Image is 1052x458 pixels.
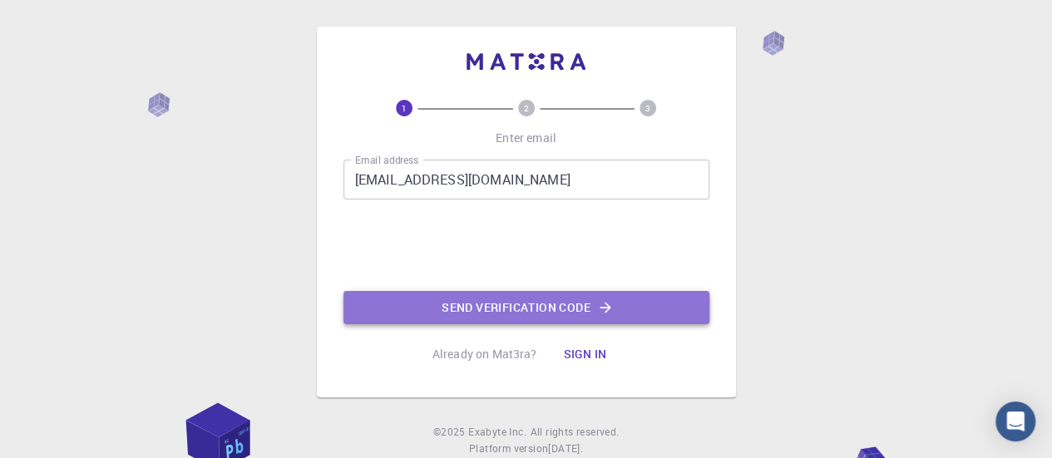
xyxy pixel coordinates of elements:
text: 3 [645,102,650,114]
div: Open Intercom Messenger [995,401,1035,441]
span: [DATE] . [548,441,583,455]
text: 1 [402,102,407,114]
span: Platform version [469,441,548,457]
iframe: reCAPTCHA [400,213,653,278]
span: Exabyte Inc. [468,425,526,438]
text: 2 [524,102,529,114]
button: Sign in [550,337,620,371]
p: Already on Mat3ra? [432,346,537,362]
span: All rights reserved. [530,424,619,441]
a: Exabyte Inc. [468,424,526,441]
p: Enter email [496,130,556,146]
span: © 2025 [433,424,468,441]
a: [DATE]. [548,441,583,457]
button: Send verification code [343,291,709,324]
label: Email address [355,153,418,167]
